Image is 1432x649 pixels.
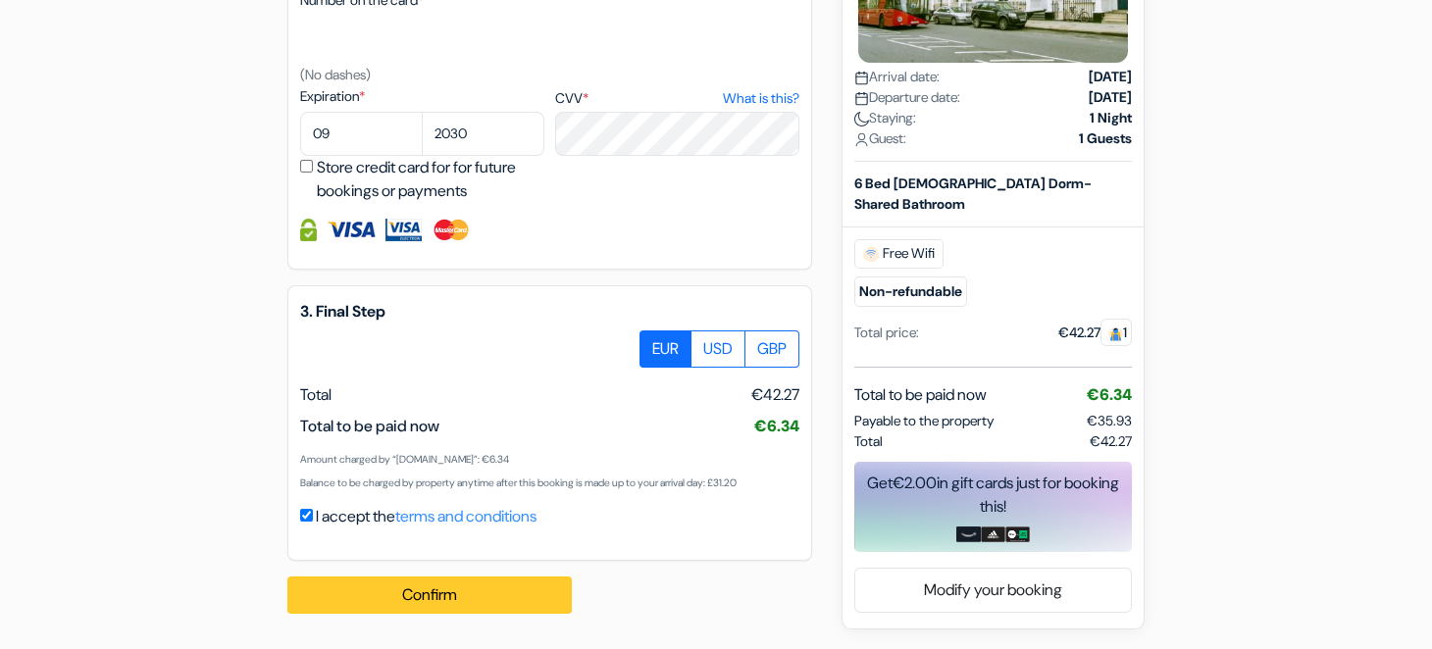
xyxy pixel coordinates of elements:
[1005,526,1030,542] img: uber-uber-eats-card.png
[854,472,1132,519] div: Get in gift cards just for booking this!
[854,431,883,452] span: Total
[854,71,869,85] img: calendar.svg
[317,156,550,203] label: Store credit card for for future bookings or payments
[1090,431,1132,452] span: €42.27
[1089,87,1132,108] strong: [DATE]
[1058,323,1132,343] div: €42.27
[432,219,472,241] img: Master Card
[1089,67,1132,87] strong: [DATE]
[723,88,799,109] a: What is this?
[287,576,572,614] button: Confirm
[300,66,371,83] small: (No dashes)
[854,239,944,269] span: Free Wifi
[854,411,994,431] span: Payable to the property
[316,505,537,528] label: I accept the
[754,416,799,436] span: €6.34
[300,384,332,405] span: Total
[854,323,919,343] div: Total price:
[300,476,737,489] small: Balance to be charged by property anytime after this booking is made up to your arrival day: £31.20
[956,526,981,542] img: amazon-card-no-text.png
[855,572,1131,609] a: Modify your booking
[300,302,799,321] h5: 3. Final Step
[863,246,879,262] img: free_wifi.svg
[300,453,509,466] small: Amount charged by “[DOMAIN_NAME]”: €6.34
[639,330,691,368] label: EUR
[395,506,537,526] a: terms and conditions
[1100,319,1132,346] span: 1
[744,330,799,368] label: GBP
[981,526,1005,542] img: adidas-card.png
[690,330,745,368] label: USD
[300,86,544,107] label: Expiration
[854,383,987,407] span: Total to be paid now
[300,219,317,241] img: Credit card information fully secured and encrypted
[854,128,906,149] span: Guest:
[555,88,799,109] label: CVV
[751,383,799,407] span: €42.27
[1087,412,1132,429] span: €35.93
[1079,128,1132,149] strong: 1 Guests
[854,87,960,108] span: Departure date:
[1090,108,1132,128] strong: 1 Night
[300,416,439,436] span: Total to be paid now
[854,276,967,307] small: Non-refundable
[854,108,916,128] span: Staying:
[893,473,937,493] span: €2.00
[327,219,376,241] img: Visa
[640,330,799,368] div: Basic radio toggle button group
[854,67,940,87] span: Arrival date:
[854,91,869,106] img: calendar.svg
[854,112,869,126] img: moon.svg
[854,175,1092,213] b: 6 Bed [DEMOGRAPHIC_DATA] Dorm-Shared Bathroom
[1087,384,1132,405] span: €6.34
[385,219,421,241] img: Visa Electron
[1108,326,1123,341] img: guest.svg
[854,132,869,147] img: user_icon.svg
